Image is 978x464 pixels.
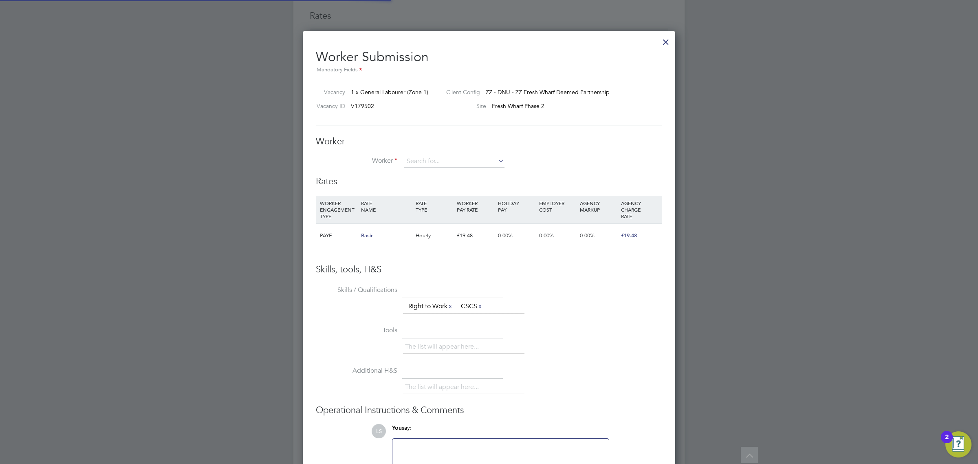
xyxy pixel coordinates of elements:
li: Right to Work [405,301,456,312]
div: Hourly [414,224,455,247]
div: WORKER ENGAGEMENT TYPE [318,196,359,223]
div: HOLIDAY PAY [496,196,537,217]
div: RATE TYPE [414,196,455,217]
h3: Rates [316,176,662,188]
label: Skills / Qualifications [316,286,397,294]
label: Vacancy ID [313,102,345,110]
div: PAYE [318,224,359,247]
a: x [447,301,453,312]
li: The list will appear here... [405,341,482,352]
h3: Worker [316,136,662,148]
h3: Operational Instructions & Comments [316,404,662,416]
label: Worker [316,157,397,165]
input: Search for... [404,155,504,168]
span: 0.00% [580,232,595,239]
button: Open Resource Center, 2 new notifications [945,431,971,457]
h3: Skills, tools, H&S [316,264,662,276]
span: 1 x General Labourer (Zone 1) [351,88,428,96]
label: Vacancy [313,88,345,96]
div: AGENCY MARKUP [578,196,619,217]
div: say: [392,424,609,438]
div: 2 [945,437,949,448]
li: The list will appear here... [405,382,482,393]
li: CSCS [458,301,486,312]
div: £19.48 [455,224,496,247]
div: EMPLOYER COST [537,196,578,217]
span: LS [372,424,386,438]
span: ZZ - DNU - ZZ Fresh Wharf Deemed Partnership [486,88,610,96]
div: AGENCY CHARGE RATE [619,196,660,223]
label: Additional H&S [316,367,397,375]
span: V179502 [351,102,374,110]
label: Client Config [440,88,480,96]
span: 0.00% [539,232,554,239]
label: Tools [316,326,397,335]
span: Fresh Wharf Phase 2 [492,102,544,110]
span: £19.48 [621,232,637,239]
div: WORKER PAY RATE [455,196,496,217]
label: Site [440,102,486,110]
span: 0.00% [498,232,513,239]
a: x [477,301,483,312]
div: RATE NAME [359,196,414,217]
div: Mandatory Fields [316,66,662,75]
span: You [392,424,402,431]
span: Basic [361,232,373,239]
h2: Worker Submission [316,42,662,75]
